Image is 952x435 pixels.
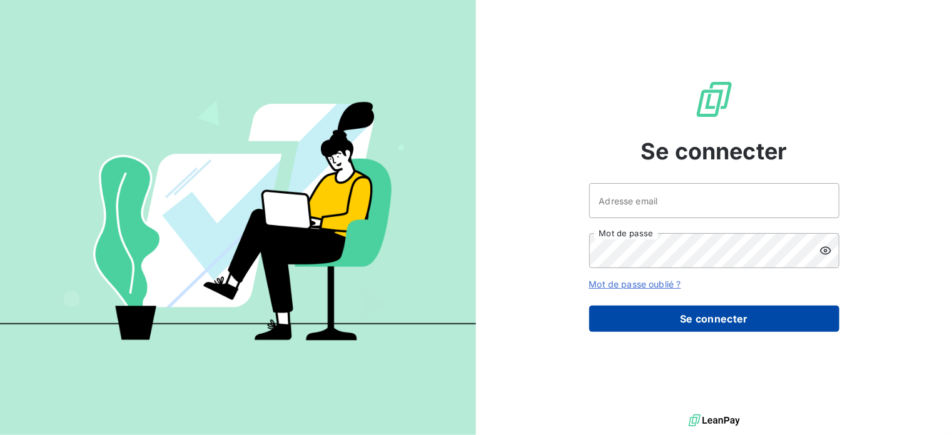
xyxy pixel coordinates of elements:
button: Se connecter [589,306,839,332]
span: Se connecter [641,134,787,168]
a: Mot de passe oublié ? [589,279,681,289]
img: logo [689,411,740,430]
img: Logo LeanPay [694,79,734,119]
input: placeholder [589,183,839,218]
